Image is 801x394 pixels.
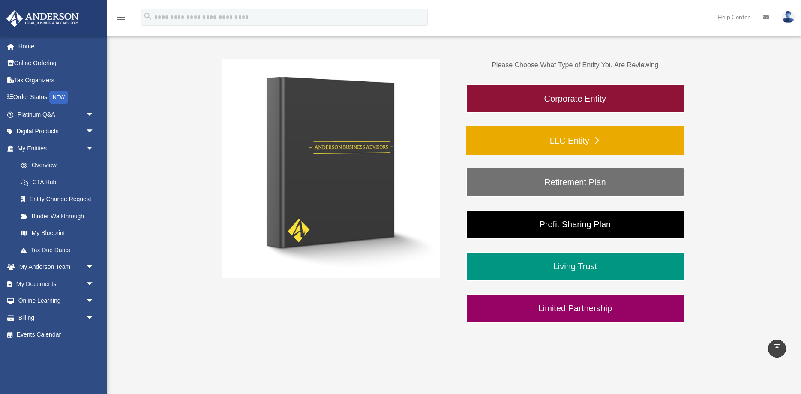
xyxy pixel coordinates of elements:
[12,225,107,242] a: My Blueprint
[772,343,782,353] i: vertical_align_top
[86,123,103,141] span: arrow_drop_down
[49,91,68,104] div: NEW
[6,55,107,72] a: Online Ordering
[466,252,684,281] a: Living Trust
[12,208,103,225] a: Binder Walkthrough
[466,168,684,197] a: Retirement Plan
[86,259,103,276] span: arrow_drop_down
[6,89,107,106] a: Order StatusNEW
[466,210,684,239] a: Profit Sharing Plan
[86,292,103,310] span: arrow_drop_down
[6,72,107,89] a: Tax Organizers
[116,15,126,22] a: menu
[143,12,153,21] i: search
[782,11,795,23] img: User Pic
[12,241,107,259] a: Tax Due Dates
[12,157,107,174] a: Overview
[6,292,107,310] a: Online Learningarrow_drop_down
[6,106,107,123] a: Platinum Q&Aarrow_drop_down
[86,106,103,123] span: arrow_drop_down
[86,309,103,327] span: arrow_drop_down
[6,123,107,140] a: Digital Productsarrow_drop_down
[466,59,684,71] p: Please Choose What Type of Entity You Are Reviewing
[116,12,126,22] i: menu
[768,340,786,358] a: vertical_align_top
[466,126,684,155] a: LLC Entity
[86,275,103,293] span: arrow_drop_down
[12,191,107,208] a: Entity Change Request
[6,259,107,276] a: My Anderson Teamarrow_drop_down
[4,10,81,27] img: Anderson Advisors Platinum Portal
[6,309,107,326] a: Billingarrow_drop_down
[466,294,684,323] a: Limited Partnership
[6,326,107,343] a: Events Calendar
[86,140,103,157] span: arrow_drop_down
[6,275,107,292] a: My Documentsarrow_drop_down
[6,140,107,157] a: My Entitiesarrow_drop_down
[466,84,684,113] a: Corporate Entity
[12,174,107,191] a: CTA Hub
[6,38,107,55] a: Home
